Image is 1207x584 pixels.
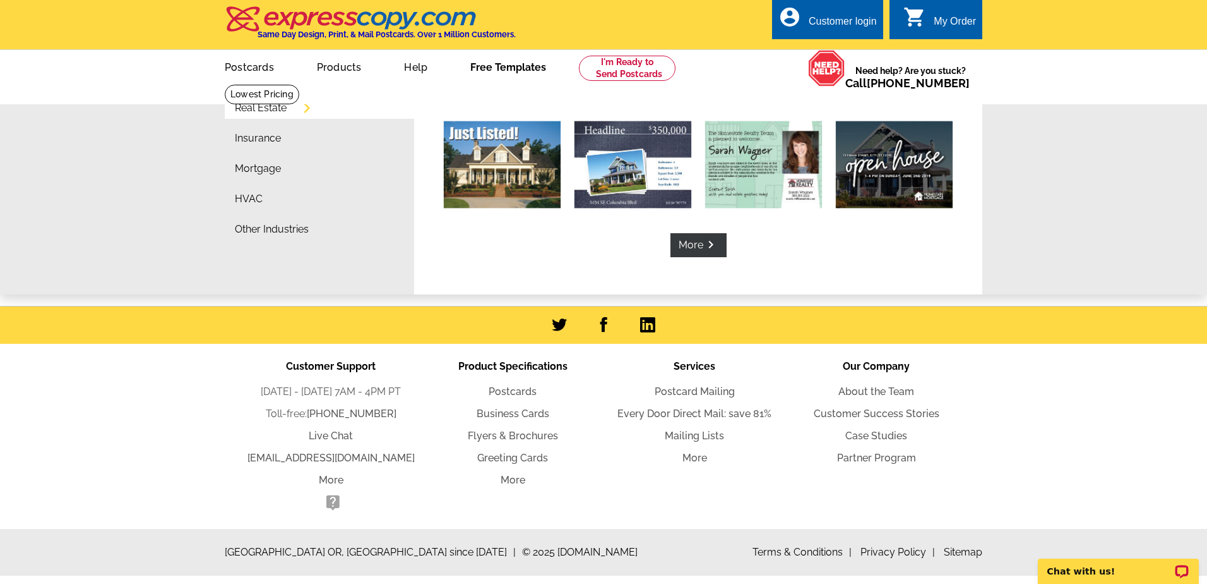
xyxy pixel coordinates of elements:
[477,408,549,420] a: Business Cards
[286,360,376,372] span: Customer Support
[489,386,537,398] a: Postcards
[944,546,982,558] a: Sitemap
[665,430,724,442] a: Mailing Lists
[809,16,877,33] div: Customer login
[574,121,691,209] img: Just sold
[319,474,343,486] a: More
[444,121,561,209] img: Just listed
[458,360,568,372] span: Product Specifications
[307,408,396,420] a: [PHONE_NUMBER]
[705,121,822,209] img: Market report
[836,121,953,209] img: Open house
[903,14,976,30] a: shopping_cart My Order
[778,14,877,30] a: account_circle Customer login
[845,64,976,90] span: Need help? Are you stuck?
[903,6,926,28] i: shopping_cart
[845,76,970,90] span: Call
[309,430,353,442] a: Live Chat
[752,546,852,558] a: Terms & Conditions
[808,50,845,87] img: help
[522,545,638,560] span: © 2025 [DOMAIN_NAME]
[501,474,525,486] a: More
[843,360,910,372] span: Our Company
[384,51,448,81] a: Help
[225,545,516,560] span: [GEOGRAPHIC_DATA] OR, [GEOGRAPHIC_DATA] since [DATE]
[235,164,281,174] a: Mortgage
[235,224,309,234] a: Other Industries
[240,406,422,422] li: Toll-free:
[240,384,422,399] li: [DATE] - [DATE] 7AM - 4PM PT
[670,233,727,257] a: Morekeyboard_arrow_right
[838,386,914,398] a: About the Team
[778,6,801,28] i: account_circle
[477,452,548,464] a: Greeting Cards
[235,194,263,204] a: HVAC
[617,408,771,420] a: Every Door Direct Mail: save 81%
[674,360,715,372] span: Services
[655,386,735,398] a: Postcard Mailing
[225,15,516,39] a: Same Day Design, Print, & Mail Postcards. Over 1 Million Customers.
[845,430,907,442] a: Case Studies
[247,452,415,464] a: [EMAIL_ADDRESS][DOMAIN_NAME]
[468,430,558,442] a: Flyers & Brochures
[814,408,939,420] a: Customer Success Stories
[258,30,516,39] h4: Same Day Design, Print, & Mail Postcards. Over 1 Million Customers.
[450,51,566,81] a: Free Templates
[682,452,707,464] a: More
[934,16,976,33] div: My Order
[205,51,294,81] a: Postcards
[1030,544,1207,584] iframe: LiveChat chat widget
[837,452,916,464] a: Partner Program
[297,51,382,81] a: Products
[860,546,935,558] a: Privacy Policy
[235,133,281,143] a: Insurance
[867,76,970,90] a: [PHONE_NUMBER]
[235,103,287,113] a: Real Estate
